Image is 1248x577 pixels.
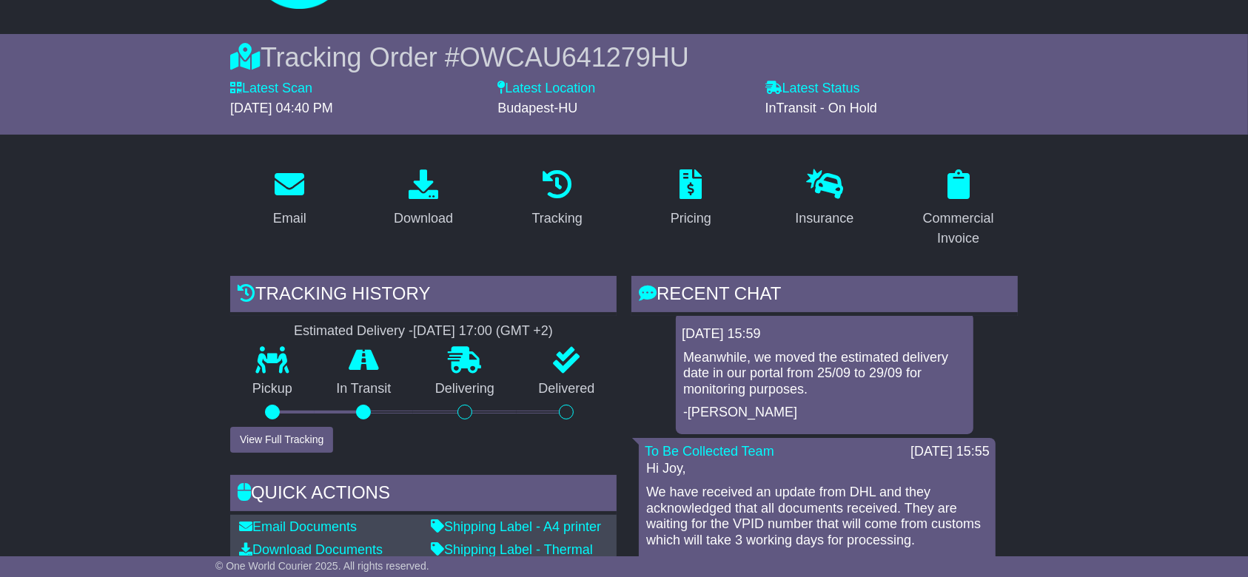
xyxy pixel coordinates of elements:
a: Commercial Invoice [899,164,1018,254]
span: InTransit - On Hold [765,101,877,115]
button: View Full Tracking [230,427,333,453]
span: Budapest-HU [497,101,577,115]
div: Pricing [671,209,711,229]
span: OWCAU641279HU [460,42,689,72]
div: Tracking Order # [230,41,1018,73]
a: Shipping Label - A4 printer [431,519,601,534]
p: Hi Joy, [646,461,988,477]
a: Pricing [661,164,721,234]
label: Latest Scan [230,81,312,97]
div: Commercial Invoice [908,209,1008,249]
a: Shipping Label - Thermal printer [431,542,593,573]
p: We have received an update from DHL and they acknowledged that all documents received. They are w... [646,485,988,548]
a: Tracking [523,164,592,234]
div: Tracking history [230,276,617,316]
span: © One World Courier 2025. All rights reserved. [215,560,429,572]
div: [DATE] 17:00 (GMT +2) [413,323,553,340]
span: [DATE] 04:40 PM [230,101,333,115]
div: Tracking [532,209,583,229]
a: To Be Collected Team [645,444,774,459]
div: Download [394,209,453,229]
p: Delivered [517,381,617,397]
p: Meanwhile, we moved the estimated delivery date in our portal from 25/09 to 29/09 for monitoring ... [683,350,966,398]
a: Insurance [785,164,863,234]
div: [DATE] 15:59 [682,326,967,343]
p: Delivering [413,381,517,397]
div: Insurance [795,209,853,229]
div: [DATE] 15:55 [910,444,990,460]
div: Quick Actions [230,475,617,515]
div: Estimated Delivery - [230,323,617,340]
a: Download Documents [239,542,383,557]
p: In Transit [315,381,414,397]
label: Latest Location [497,81,595,97]
a: Email Documents [239,519,357,534]
p: -[PERSON_NAME] [683,405,966,421]
div: Email [273,209,306,229]
a: Download [384,164,463,234]
div: RECENT CHAT [631,276,1018,316]
label: Latest Status [765,81,860,97]
a: Email [264,164,316,234]
p: Pickup [230,381,315,397]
